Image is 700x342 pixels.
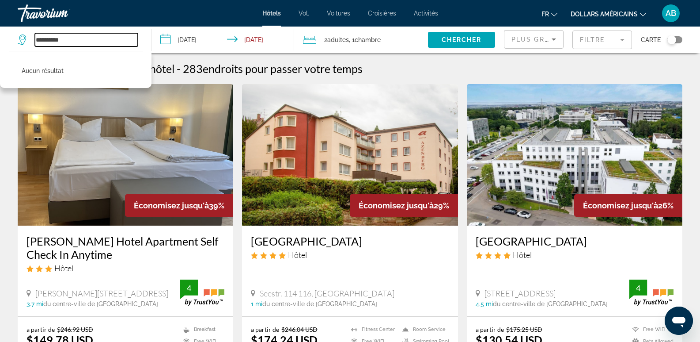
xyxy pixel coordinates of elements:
font: fr [541,11,549,18]
a: Vol. [299,10,309,17]
a: [GEOGRAPHIC_DATA] [476,234,674,248]
button: Changer de langue [541,8,557,20]
a: Voitures [327,10,350,17]
div: 4 [180,283,198,293]
button: Filter [572,30,632,50]
span: Plus grandes économies [511,36,617,43]
button: Travelers: 2 adults, 0 children [294,27,428,53]
font: AB [666,8,676,18]
span: Économisez jusqu'à [359,201,434,210]
a: [PERSON_NAME] Hotel Apartment Self Check In Anytime [26,234,224,261]
img: Hotel image [18,84,233,226]
li: Fitness Center [347,326,398,333]
mat-select: Sort by [511,34,556,45]
img: trustyou-badge.svg [180,280,224,306]
span: Chambre [355,36,381,43]
span: a partir de [476,326,504,333]
font: dollars américains [571,11,638,18]
span: [PERSON_NAME][STREET_ADDRESS] [35,288,168,298]
span: Carte [641,34,661,46]
li: Free WiFi [628,326,674,333]
span: Seestr. 114 116, [GEOGRAPHIC_DATA] [260,288,394,298]
a: Activités [414,10,438,17]
img: trustyou-badge.svg [629,280,674,306]
p: Aucun résultat [22,65,64,77]
img: Hotel image [467,84,682,226]
span: a partir de [26,326,55,333]
span: 3.7 mi [26,300,43,307]
button: Toggle map [661,36,682,44]
span: 4.5 mi [476,300,493,307]
li: Breakfast [179,326,224,333]
span: Adultes [327,36,349,43]
button: Check-in date: Sep 13, 2025 Check-out date: Sep 15, 2025 [151,27,294,53]
a: Hôtels [262,10,281,17]
del: $175.25 USD [506,326,542,333]
div: 4 star Hotel [476,250,674,260]
div: 29% [350,194,458,217]
del: $246.92 USD [57,326,93,333]
div: 26% [574,194,682,217]
span: Hôtel [288,250,307,260]
a: Croisières [368,10,396,17]
span: , 1 [349,34,381,46]
span: du centre-ville de [GEOGRAPHIC_DATA] [43,300,158,307]
h2: 283 [183,62,363,75]
span: Économisez jusqu'à [134,201,209,210]
span: 2 [324,34,349,46]
li: Room Service [398,326,449,333]
span: - [177,62,181,75]
span: Économisez jusqu'à [583,201,658,210]
span: [STREET_ADDRESS] [484,288,556,298]
iframe: Bouton de lancement de la fenêtre de messagerie [665,307,693,335]
span: Chercher [442,36,482,43]
del: $246.04 USD [281,326,318,333]
div: 3 star Hotel [26,263,224,273]
div: 4 star Hotel [251,250,449,260]
button: Menu utilisateur [659,4,682,23]
a: Travorium [18,2,106,25]
span: endroits pour passer votre temps [203,62,363,75]
button: Changer de devise [571,8,646,20]
img: Hotel image [242,84,458,226]
span: 1 mi [251,300,262,307]
a: [GEOGRAPHIC_DATA] [251,234,449,248]
span: Hôtel [513,250,532,260]
div: 39% [125,194,233,217]
div: 4 [629,283,647,293]
span: du centre-ville de [GEOGRAPHIC_DATA] [262,300,377,307]
button: Chercher [428,32,495,48]
span: a partir de [251,326,279,333]
span: Hôtel [54,263,73,273]
span: du centre-ville de [GEOGRAPHIC_DATA] [493,300,608,307]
